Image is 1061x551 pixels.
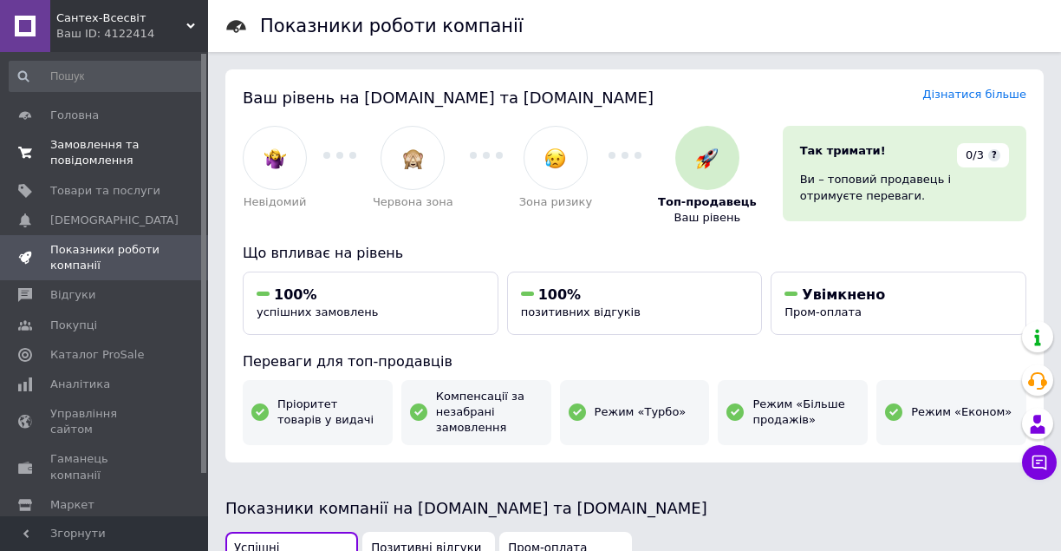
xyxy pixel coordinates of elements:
img: :rocket: [696,148,718,169]
div: 0/3 [957,143,1009,167]
span: позитивних відгуків [521,305,641,318]
span: Гаманець компанії [50,451,160,482]
div: Ваш ID: 4122414 [56,26,208,42]
button: УвімкненоПром-оплата [771,272,1026,335]
button: 100%успішних замовлень [243,272,498,335]
span: Відгуки [50,287,95,303]
span: Що впливає на рівень [243,245,403,261]
img: :woman-shrugging: [264,148,286,169]
a: Дізнатися більше [922,88,1026,101]
input: Пошук [9,61,205,92]
span: Пріоритет товарів у видачі [277,397,384,428]
button: Чат з покупцем [1022,445,1057,480]
h1: Показники роботи компанії [260,16,524,36]
span: Червона зона [373,194,453,210]
span: Показники роботи компанії [50,242,160,273]
span: Пром-оплата [784,305,862,318]
span: [DEMOGRAPHIC_DATA] [50,213,179,228]
div: Ви – топовий продавець і отримуєте переваги. [800,172,1009,203]
span: Режим «Турбо» [595,404,687,420]
span: Режим «Економ» [911,404,1012,420]
span: Увімкнено [802,286,885,303]
span: Покупці [50,318,97,333]
span: успішних замовлень [257,305,378,318]
span: Ваш рівень на [DOMAIN_NAME] та [DOMAIN_NAME] [243,89,654,107]
span: Маркет [50,497,94,513]
span: Ваш рівень [674,210,741,226]
span: Аналітика [50,377,110,392]
span: Топ-продавець [658,194,757,210]
img: :disappointed_relieved: [544,148,566,169]
span: Компенсації за незабрані замовлення [436,389,543,436]
span: Зона ризику [519,194,593,210]
span: Сантех-Всесвіт [56,10,186,26]
span: Показники компанії на [DOMAIN_NAME] та [DOMAIN_NAME] [225,499,707,517]
span: Так тримати! [800,144,886,157]
span: Невідомий [244,194,307,210]
button: 100%позитивних відгуків [507,272,763,335]
span: Управління сайтом [50,406,160,437]
img: :see_no_evil: [402,148,424,169]
span: 100% [538,286,581,303]
span: Замовлення та повідомлення [50,137,160,168]
span: ? [988,149,1000,161]
span: 100% [274,286,316,303]
span: Каталог ProSale [50,347,144,363]
span: Режим «Більше продажів» [752,397,859,428]
span: Товари та послуги [50,183,160,199]
span: Головна [50,108,99,123]
span: Переваги для топ-продавців [243,353,452,370]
